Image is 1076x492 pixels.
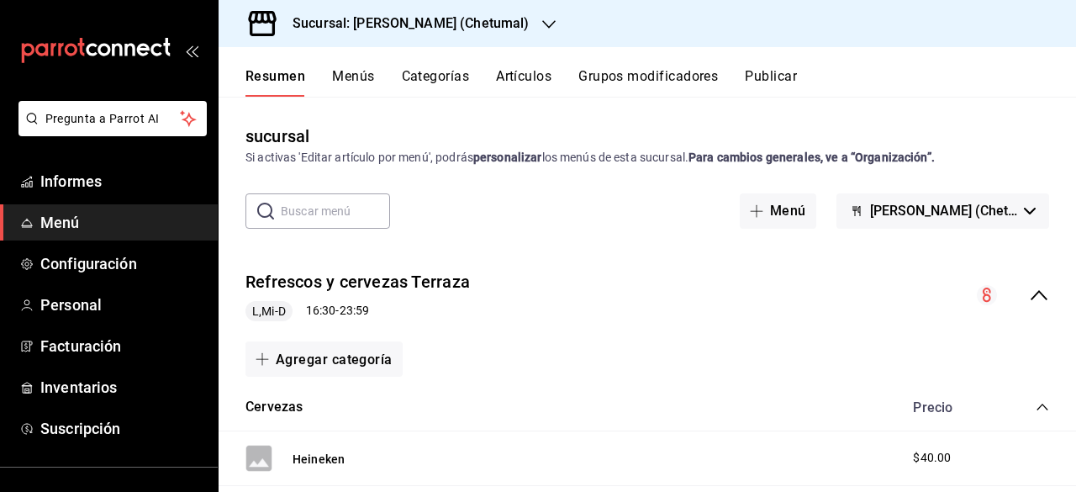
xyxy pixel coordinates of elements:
font: Configuración [40,255,137,272]
font: Si activas 'Editar artículo por menú', podrás [245,151,473,164]
font: Agregar categoría [276,352,393,368]
font: Heineken [293,452,345,466]
font: Precio [913,399,952,415]
font: Menú [770,203,806,219]
font: Menús [332,68,374,84]
button: Heineken [293,449,345,468]
button: Cervezas [245,397,303,416]
font: los menús de esta sucursal. [542,151,689,164]
font: [PERSON_NAME] (Chetumal) [870,203,1043,219]
div: colapsar-fila-del-menú [219,256,1076,336]
font: Inventarios [40,378,117,396]
font: Publicar [745,68,797,84]
font: Cervezas [245,399,303,415]
button: colapsar-categoría-fila [1036,400,1049,414]
font: 16:30 [306,304,336,317]
input: Buscar menú [281,194,390,228]
font: L,Mi-D [252,304,286,318]
font: Categorías [402,68,470,84]
font: - [335,304,339,317]
button: Menú [740,193,816,229]
button: Pregunta a Parrot AI [18,101,207,136]
font: Suscripción [40,420,120,437]
button: Refrescos y cervezas Terraza [245,269,470,295]
font: Artículos [496,68,551,84]
div: pestañas de navegación [245,67,1076,97]
font: Para cambios generales, ve a “Organización”. [688,151,935,164]
button: abrir_cajón_menú [185,44,198,57]
font: 23:59 [340,304,370,317]
font: Menú [40,214,80,231]
font: Pregunta a Parrot AI [45,112,160,125]
font: $40.00 [913,451,951,464]
font: Sucursal: [PERSON_NAME] (Chetumal) [293,15,529,31]
font: personalizar [473,151,542,164]
font: Informes [40,172,102,190]
font: Personal [40,296,102,314]
button: [PERSON_NAME] (Chetumal) [836,193,1049,229]
button: Agregar categoría [245,341,403,377]
font: Facturación [40,337,121,355]
font: sucursal [245,126,309,146]
font: Refrescos y cervezas Terraza [245,272,470,293]
font: Resumen [245,68,305,84]
a: Pregunta a Parrot AI [12,122,207,140]
font: Grupos modificadores [578,68,718,84]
